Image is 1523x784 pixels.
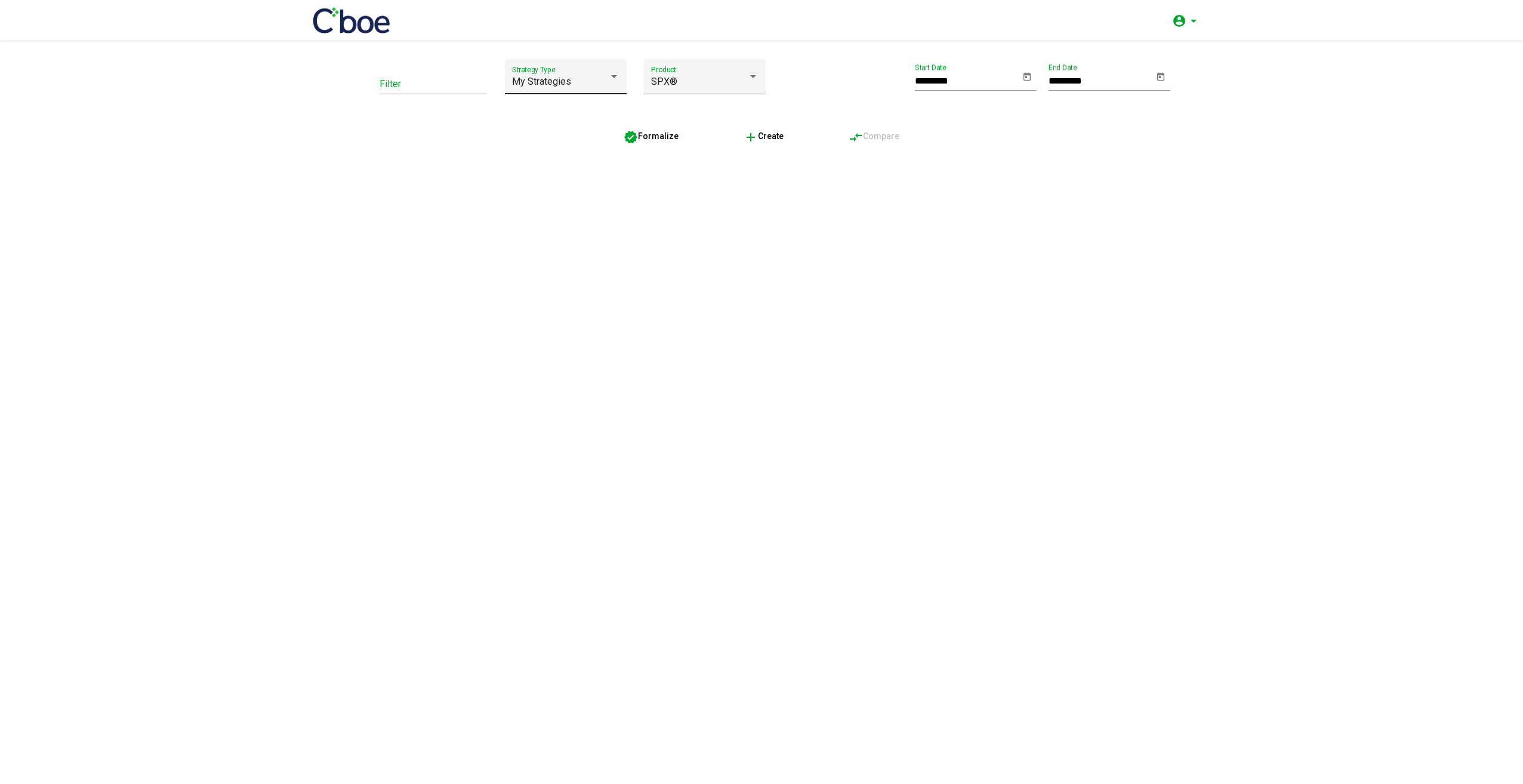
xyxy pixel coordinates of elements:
[1156,70,1170,84] button: Open calendar
[624,130,638,144] mat-icon: verified
[512,76,571,87] span: My Strategies
[849,130,863,144] mat-icon: compare_arrows
[1022,70,1037,84] button: Open calendar
[839,125,909,147] button: Compare
[744,131,784,141] span: Create
[624,131,679,141] span: Formalize
[744,130,758,144] mat-icon: add
[849,131,899,141] span: Compare
[614,125,688,147] button: Formalize
[1186,14,1201,28] mat-icon: arrow_drop_down
[1172,14,1186,28] mat-icon: account_circle
[734,125,793,147] button: Create
[313,7,390,33] img: 1200px-Cboe_Global_Markets_Logo.svg.png
[651,76,677,87] span: SPX®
